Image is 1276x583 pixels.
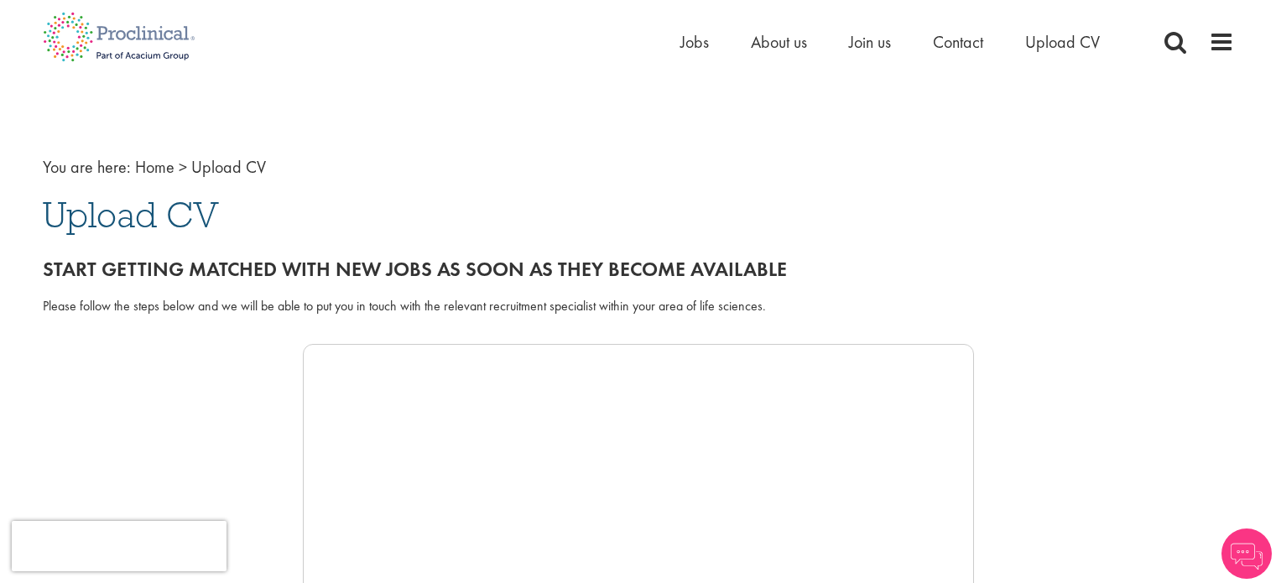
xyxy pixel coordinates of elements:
h2: Start getting matched with new jobs as soon as they become available [43,258,1234,280]
a: Jobs [680,31,709,53]
span: You are here: [43,156,131,178]
span: Upload CV [43,192,219,237]
span: > [179,156,187,178]
img: Chatbot [1221,528,1272,579]
a: breadcrumb link [135,156,174,178]
iframe: reCAPTCHA [12,521,227,571]
a: About us [751,31,807,53]
div: Please follow the steps below and we will be able to put you in touch with the relevant recruitme... [43,297,1234,316]
a: Contact [933,31,983,53]
span: Upload CV [191,156,266,178]
a: Join us [849,31,891,53]
a: Upload CV [1025,31,1100,53]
